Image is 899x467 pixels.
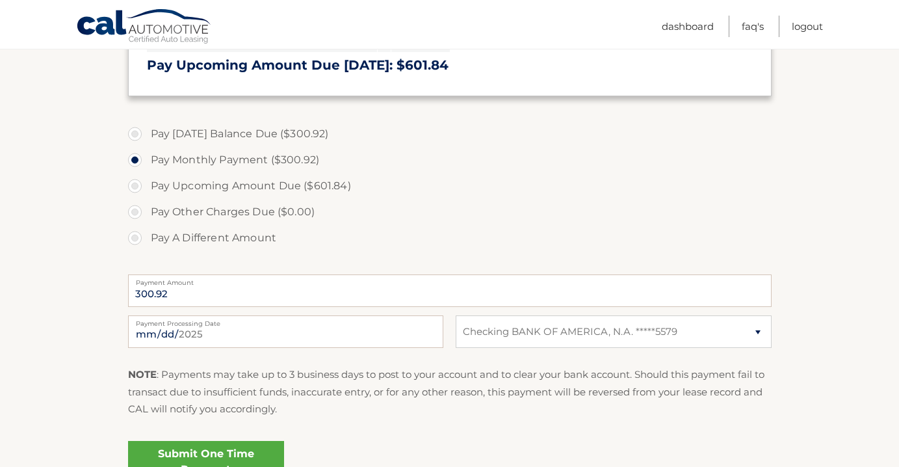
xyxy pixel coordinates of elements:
[742,16,764,37] a: FAQ's
[147,57,753,73] h3: Pay Upcoming Amount Due [DATE]: $601.84
[128,173,772,199] label: Pay Upcoming Amount Due ($601.84)
[128,225,772,251] label: Pay A Different Amount
[76,8,213,46] a: Cal Automotive
[128,368,157,380] strong: NOTE
[128,147,772,173] label: Pay Monthly Payment ($300.92)
[128,366,772,418] p: : Payments may take up to 3 business days to post to your account and to clear your bank account....
[128,315,443,348] input: Payment Date
[128,199,772,225] label: Pay Other Charges Due ($0.00)
[128,315,443,326] label: Payment Processing Date
[128,274,772,285] label: Payment Amount
[128,121,772,147] label: Pay [DATE] Balance Due ($300.92)
[128,274,772,307] input: Payment Amount
[662,16,714,37] a: Dashboard
[792,16,823,37] a: Logout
